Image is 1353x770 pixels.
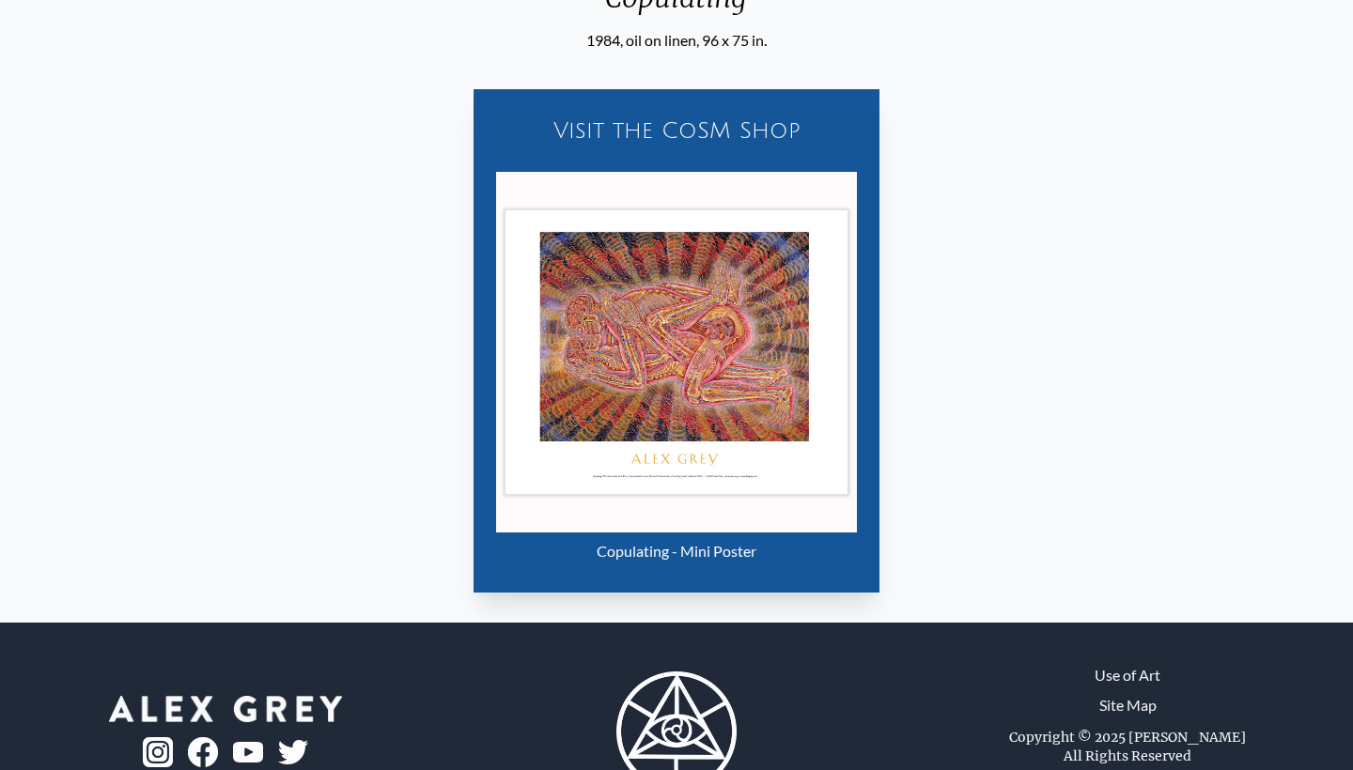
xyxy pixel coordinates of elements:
[496,172,857,570] a: Copulating - Mini Poster
[1099,694,1157,716] a: Site Map
[233,742,263,763] img: youtube-logo.png
[496,172,857,532] img: Copulating - Mini Poster
[278,740,308,764] img: twitter-logo.png
[188,737,218,767] img: fb-logo.png
[281,29,1072,52] div: 1984, oil on linen, 96 x 75 in.
[143,737,173,767] img: ig-logo.png
[1009,728,1246,747] div: Copyright © 2025 [PERSON_NAME]
[1095,664,1160,686] a: Use of Art
[485,100,868,161] a: Visit the CoSM Shop
[496,532,857,570] div: Copulating - Mini Poster
[1064,747,1191,765] div: All Rights Reserved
